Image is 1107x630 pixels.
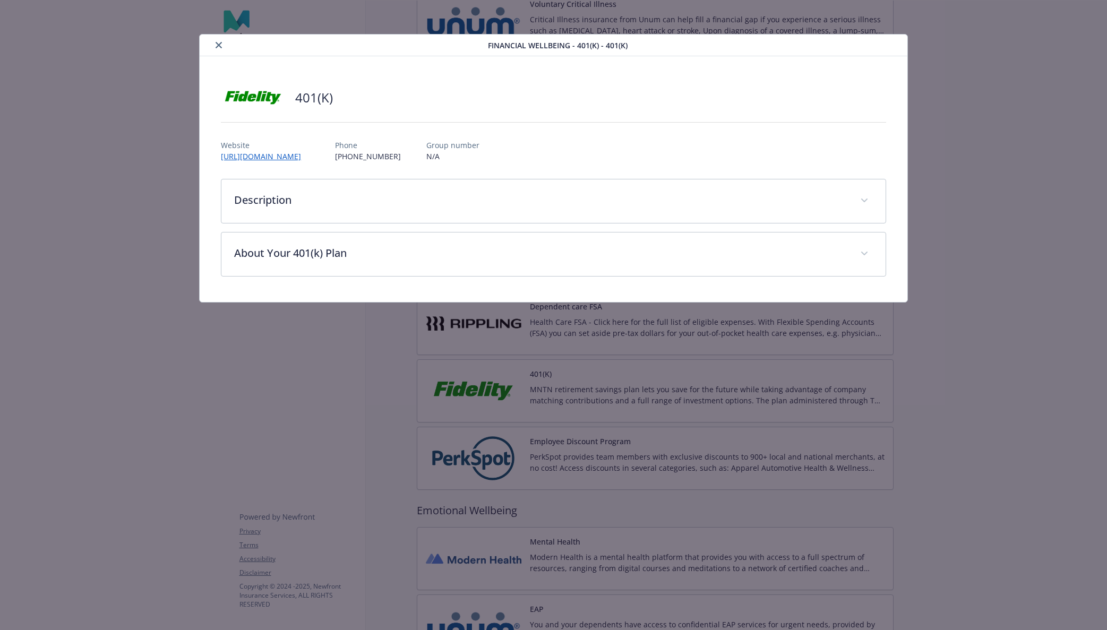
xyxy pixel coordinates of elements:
[234,192,847,208] p: Description
[221,232,885,276] div: About Your 401(k) Plan
[335,151,401,162] p: [PHONE_NUMBER]
[221,151,310,161] a: [URL][DOMAIN_NAME]
[426,151,479,162] p: N/A
[111,34,997,303] div: details for plan Financial Wellbeing - 401(K) - 401(k)
[221,82,285,114] img: Fidelity Investments
[488,40,628,51] span: Financial Wellbeing - 401(K) - 401(k)
[335,140,401,151] p: Phone
[426,140,479,151] p: Group number
[221,179,885,223] div: Description
[212,39,225,51] button: close
[234,245,847,261] p: About Your 401(k) Plan
[221,140,310,151] p: Website
[295,89,333,107] h2: 401(K)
